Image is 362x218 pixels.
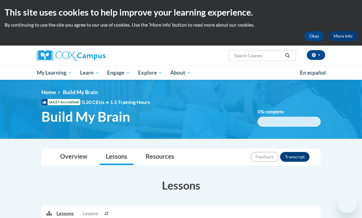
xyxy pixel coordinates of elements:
span: Explore [138,69,163,76]
span: Engage [107,69,130,76]
h2: This site uses cookies to help improve your learning experience. [5,6,357,18]
a: Resources [140,149,180,165]
img: Cox Campus [37,50,106,61]
a: Cox Campus [37,50,127,61]
span: About [170,69,191,76]
button: Feedback [251,152,279,162]
a: More Info [329,31,357,41]
span: Build My Brain [63,89,98,95]
button: Account Settings [307,50,325,60]
a: Home [41,89,56,95]
span: Lessons [83,210,98,217]
button: Okay [304,31,324,41]
p: Lessons [56,210,74,217]
a: Overview [54,149,94,165]
a: Lessons [100,149,133,165]
a: My Learning [33,66,76,80]
span: 1.5 Training Hours [110,99,150,105]
p: By continuing to use the site you agree to our use of cookies. Use the ‘More info’ button to read... [5,21,357,28]
input: Search Courses [234,52,283,59]
span: En español [300,69,326,76]
span: Build My Brain [41,109,130,125]
div: Main menu [32,66,330,80]
a: Explore [134,66,167,80]
span: My Learning [37,69,72,76]
button: Transcript [280,152,310,162]
button: Search [283,52,292,59]
a: En español [296,66,330,79]
span: Learn [80,69,99,76]
h3: Lessons [41,178,321,193]
iframe: Button to launch messaging window [337,194,357,213]
a: About [167,66,195,80]
a: Learn [76,66,103,80]
span: IACET Accredited [41,99,80,105]
a: Engage [103,66,134,80]
span: 0 [258,109,260,114]
label: % complete [258,109,293,115]
span: • [106,99,109,105]
span: 0.20 CEUs [82,99,110,105]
